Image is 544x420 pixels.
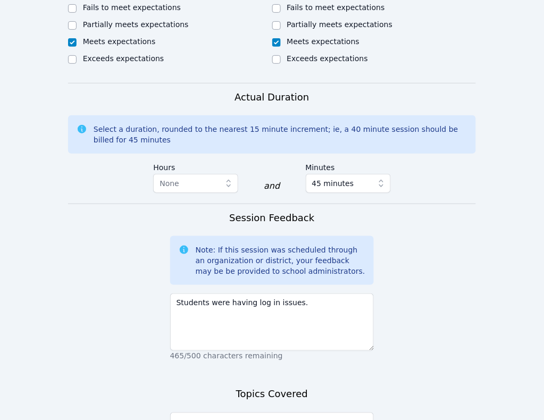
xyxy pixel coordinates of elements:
span: 45 minutes [312,177,354,190]
textarea: Students were having log in issues. [170,293,374,351]
button: 45 minutes [306,174,391,193]
label: Partially meets expectations [287,20,393,29]
label: Hours [153,158,238,174]
div: Select a duration, rounded to the nearest 15 minute increment; ie, a 40 minute session should be ... [94,124,467,145]
button: None [153,174,238,193]
label: Fails to meet expectations [287,3,385,12]
div: and [264,180,280,192]
label: Fails to meet expectations [83,3,181,12]
h3: Session Feedback [229,211,314,225]
p: 465/500 characters remaining [170,351,374,362]
label: Meets expectations [287,37,360,46]
label: Minutes [306,158,391,174]
label: Exceeds expectations [83,54,164,63]
label: Meets expectations [83,37,156,46]
div: Note: If this session was scheduled through an organization or district, your feedback may be be ... [196,245,366,276]
span: None [160,179,179,188]
label: Exceeds expectations [287,54,368,63]
label: Partially meets expectations [83,20,189,29]
h3: Topics Covered [236,387,308,402]
h3: Actual Duration [235,90,309,105]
